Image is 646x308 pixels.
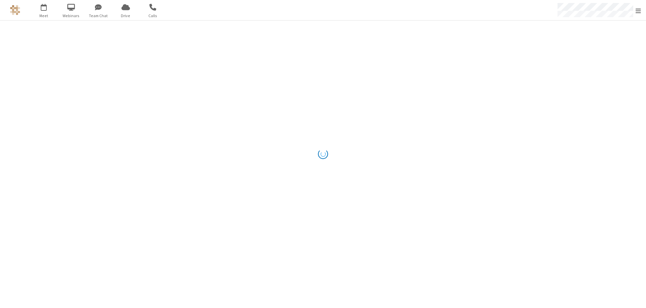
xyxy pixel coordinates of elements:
[140,13,166,19] span: Calls
[113,13,138,19] span: Drive
[10,5,20,15] img: QA Selenium DO NOT DELETE OR CHANGE
[31,13,57,19] span: Meet
[59,13,84,19] span: Webinars
[86,13,111,19] span: Team Chat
